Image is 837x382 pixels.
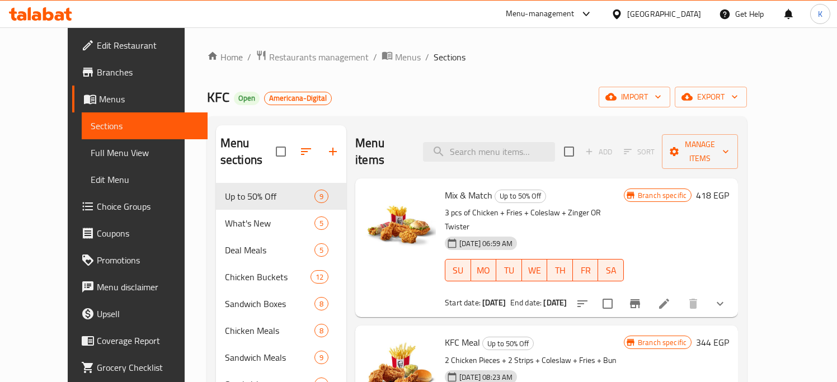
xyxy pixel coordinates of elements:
div: Up to 50% Off9 [216,183,346,210]
a: Coverage Report [72,327,208,354]
span: 5 [315,218,328,229]
h6: 418 EGP [696,187,729,203]
span: Promotions [97,253,199,267]
button: import [599,87,670,107]
a: Promotions [72,247,208,273]
span: Chicken Meals [225,324,314,337]
span: Mix & Match [445,187,492,204]
div: items [314,297,328,310]
button: WE [522,259,548,281]
span: FR [577,262,594,279]
span: Branches [97,65,199,79]
span: K [818,8,822,20]
div: [GEOGRAPHIC_DATA] [627,8,701,20]
span: SU [450,262,466,279]
a: Restaurants management [256,50,369,64]
span: WE [526,262,543,279]
nav: breadcrumb [207,50,747,64]
span: Coverage Report [97,334,199,347]
span: Sandwich Meals [225,351,314,364]
span: import [608,90,661,104]
span: KFC [207,84,229,110]
span: 9 [315,191,328,202]
span: Select to update [596,292,619,315]
a: Choice Groups [72,193,208,220]
button: Branch-specific-item [622,290,648,317]
a: Branches [72,59,208,86]
div: items [314,324,328,337]
span: SA [603,262,619,279]
span: Grocery Checklist [97,361,199,374]
h6: 344 EGP [696,334,729,350]
span: Full Menu View [91,146,199,159]
li: / [373,50,377,64]
li: / [247,50,251,64]
span: 8 [315,326,328,336]
span: KFC Meal [445,334,480,351]
button: MO [471,259,497,281]
span: Start date: [445,295,481,310]
span: 5 [315,245,328,256]
a: Coupons [72,220,208,247]
span: Select all sections [269,140,293,163]
a: Edit Restaurant [72,32,208,59]
span: export [684,90,738,104]
span: Manage items [671,138,730,166]
button: export [675,87,747,107]
span: TH [552,262,568,279]
span: Branch specific [633,190,691,201]
a: Upsell [72,300,208,327]
a: Menu disclaimer [72,273,208,300]
b: [DATE] [482,295,506,310]
span: TU [501,262,518,279]
span: Americana-Digital [265,93,331,103]
span: Sort sections [293,138,319,165]
span: Menu disclaimer [97,280,199,294]
div: items [314,216,328,230]
span: Coupons [97,227,199,240]
div: Up to 50% Off [495,190,546,203]
span: Sections [91,119,199,133]
span: What's New [225,216,314,230]
span: Sections [434,50,465,64]
input: search [423,142,555,162]
span: Up to 50% Off [483,337,533,350]
a: Edit menu item [657,297,671,310]
div: What's New5 [216,210,346,237]
button: Manage items [662,134,739,169]
span: Edit Menu [91,173,199,186]
img: Mix & Match [364,187,436,259]
div: Deal Meals5 [216,237,346,263]
span: Choice Groups [97,200,199,213]
span: 12 [311,272,328,282]
span: Up to 50% Off [225,190,314,203]
div: Up to 50% Off [482,337,534,350]
button: SU [445,259,471,281]
button: show more [707,290,733,317]
a: Full Menu View [82,139,208,166]
span: Chicken Buckets [225,270,311,284]
span: Sandwich Boxes [225,297,314,310]
span: End date: [510,295,542,310]
span: Deal Meals [225,243,314,257]
span: MO [476,262,492,279]
a: Edit Menu [82,166,208,193]
button: TU [496,259,522,281]
div: Chicken Buckets12 [216,263,346,290]
span: Upsell [97,307,199,320]
span: Menus [99,92,199,106]
a: Sections [82,112,208,139]
span: Branch specific [633,337,691,348]
button: delete [680,290,707,317]
div: Sandwich Boxes8 [216,290,346,317]
div: items [314,351,328,364]
p: 2 Chicken Pieces + 2 Strips + Coleslaw + Fries + Bun [445,353,624,367]
button: sort-choices [569,290,596,317]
